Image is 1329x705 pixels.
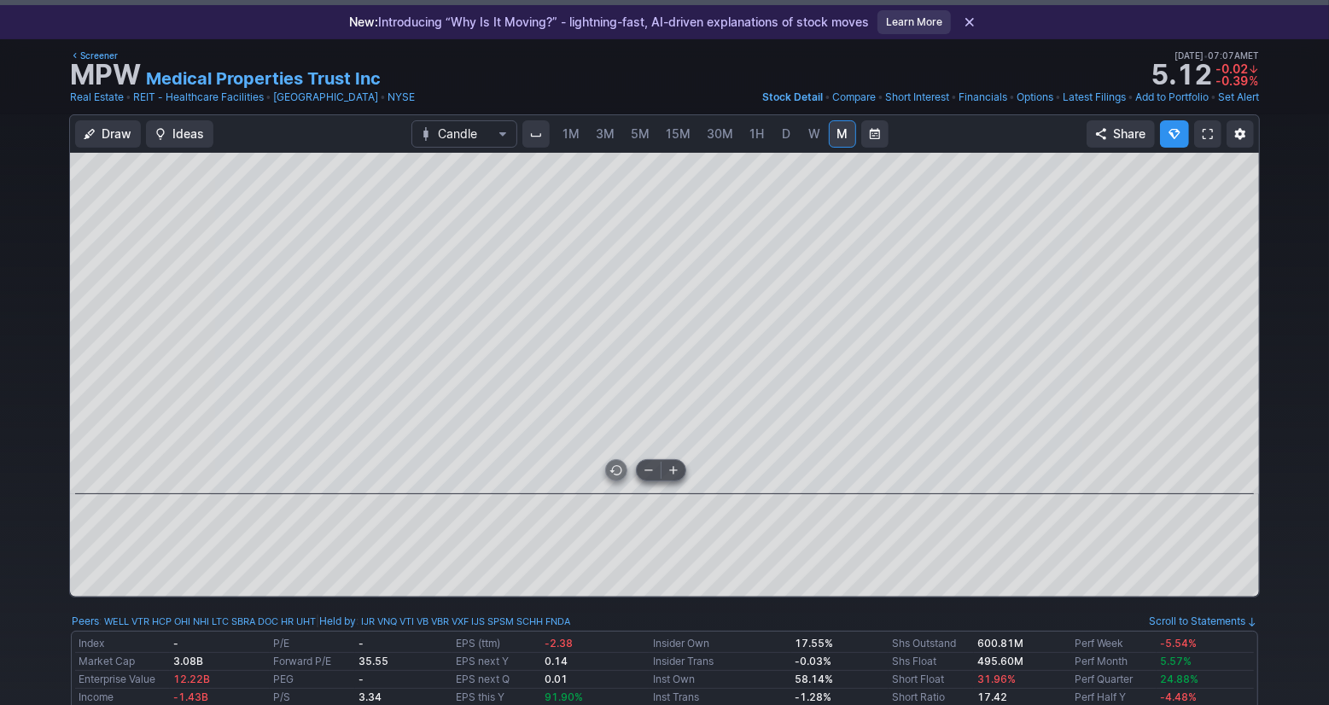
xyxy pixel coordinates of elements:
button: Range [861,120,889,148]
span: % [1250,73,1259,88]
span: 5M [631,126,650,141]
a: VXF [452,613,469,630]
a: 1H [742,120,772,148]
a: Set Alert [1218,89,1259,106]
a: Scroll to Statements [1149,615,1257,627]
div: | : [316,613,570,630]
span: -0.02 [1215,61,1248,76]
span: 5.57% [1160,655,1192,667]
a: Short Float [892,673,944,685]
a: 17.42 [977,690,1007,703]
b: 17.55% [795,637,833,650]
td: P/E [270,635,355,653]
a: Learn More [877,10,951,34]
a: VNQ [377,613,397,630]
a: DOC [258,613,278,630]
span: Latest Filings [1063,90,1126,103]
a: IJR [361,613,375,630]
span: 15M [666,126,691,141]
span: 12.22B [173,673,210,685]
button: Ideas [146,120,213,148]
a: 31.96% [977,673,1016,685]
span: [DATE] 07:07AM ET [1175,48,1259,63]
td: Insider Own [650,635,791,653]
td: EPS (ttm) [452,635,541,653]
span: • [1055,89,1061,106]
span: • [951,89,957,106]
b: 35.55 [358,655,388,667]
span: -4.48% [1160,690,1197,703]
a: LTC [212,613,229,630]
a: D [772,120,800,148]
a: Peers [72,615,99,627]
button: Chart Type [411,120,517,148]
a: Medical Properties Trust Inc [146,67,381,90]
b: 0.01 [545,673,568,685]
a: SPSM [487,613,514,630]
a: VB [417,613,428,630]
td: Shs Float [889,653,974,671]
td: Perf Month [1071,653,1157,671]
span: 3M [596,126,615,141]
a: HR [281,613,294,630]
strong: 5.12 [1151,61,1212,89]
span: 1H [749,126,764,141]
span: • [1210,89,1216,106]
h1: MPW [70,61,141,89]
span: M [836,126,848,141]
a: Stock Detail [762,89,823,106]
span: Share [1113,125,1145,143]
a: OHI [174,613,190,630]
a: Real Estate [70,89,124,106]
a: Compare [832,89,876,106]
button: Explore new features [1160,120,1189,148]
span: • [265,89,271,106]
a: Options [1017,89,1053,106]
a: WELL [104,613,129,630]
span: -5.54% [1160,637,1197,650]
b: 600.81M [977,637,1023,650]
td: Perf Week [1071,635,1157,653]
button: Zoom out [637,460,661,481]
a: Add to Portfolio [1135,89,1209,106]
button: Reset zoom [606,460,627,481]
button: Interval [522,120,550,148]
span: • [1128,89,1134,106]
a: M [829,120,856,148]
span: Candle [438,125,491,143]
b: - [358,673,364,685]
b: 58.14% [795,673,833,685]
div: : [72,613,316,630]
a: Held by [319,615,356,627]
b: 495.60M [977,655,1023,667]
a: [GEOGRAPHIC_DATA] [273,89,378,106]
span: Draw [102,125,131,143]
span: Ideas [172,125,204,143]
a: SCHH [516,613,543,630]
span: 30M [707,126,733,141]
a: Screener [70,48,118,63]
td: Enterprise Value [75,671,170,689]
a: UHT [296,613,316,630]
a: 1M [555,120,587,148]
small: - [173,637,178,650]
span: 24.88% [1160,673,1198,685]
span: -2.38 [545,637,573,650]
a: NYSE [388,89,415,106]
button: Chart Settings [1227,120,1254,148]
span: W [808,126,820,141]
td: Index [75,635,170,653]
b: -0.03% [795,655,831,667]
a: Short Interest [885,89,949,106]
span: • [877,89,883,106]
span: -1.43B [173,690,208,703]
a: Fullscreen [1194,120,1221,148]
a: Short Ratio [892,690,945,703]
span: • [825,89,831,106]
a: REIT - Healthcare Facilities [133,89,264,106]
td: Inst Own [650,671,791,689]
span: • [125,89,131,106]
td: Perf Quarter [1071,671,1157,689]
button: Zoom in [662,460,685,481]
